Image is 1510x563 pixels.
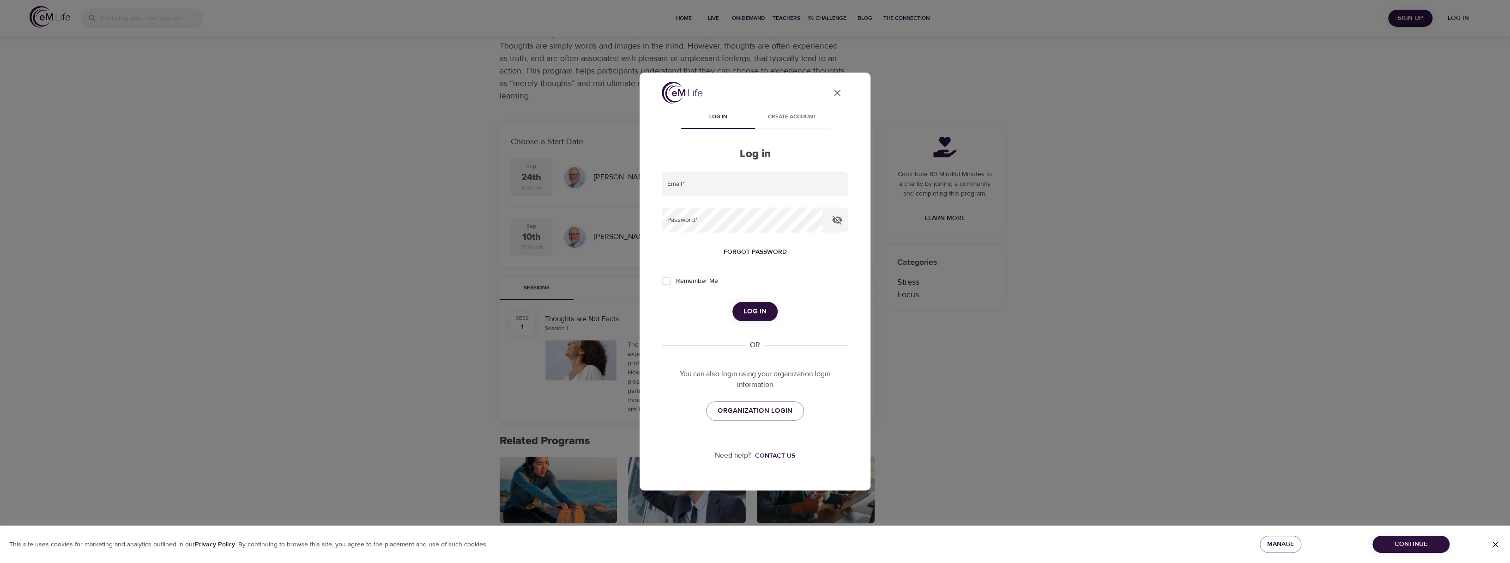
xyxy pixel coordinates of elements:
[662,369,848,390] p: You can also login using your organization login information
[751,451,795,460] a: Contact us
[687,112,749,122] span: Log in
[195,540,235,549] b: Privacy Policy
[732,302,778,321] button: Log in
[826,82,848,104] button: close
[1267,539,1294,550] span: Manage
[718,405,792,417] span: ORGANIZATION LOGIN
[743,306,767,318] span: Log in
[715,450,751,461] p: Need help?
[724,246,787,258] span: Forgot password
[1380,539,1442,550] span: Continue
[662,147,848,161] h2: Log in
[761,112,823,122] span: Create account
[746,340,764,350] div: OR
[755,451,795,460] div: Contact us
[676,276,718,286] span: Remember Me
[662,107,848,129] div: disabled tabs example
[706,401,804,421] a: ORGANIZATION LOGIN
[720,244,791,261] button: Forgot password
[662,82,702,104] img: logo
